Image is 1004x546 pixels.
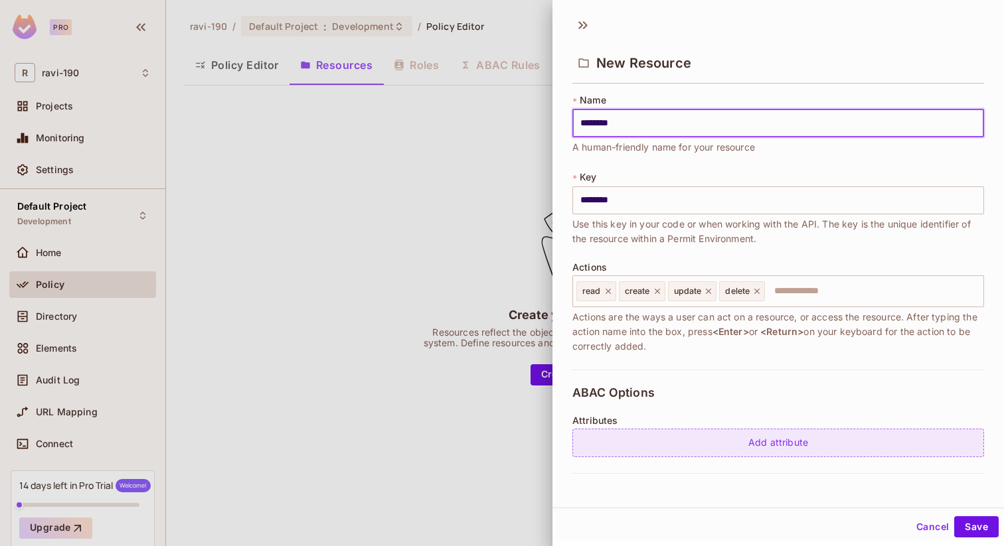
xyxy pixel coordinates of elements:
[582,286,601,297] span: read
[625,286,650,297] span: create
[674,286,702,297] span: update
[572,386,655,399] span: ABAC Options
[596,55,691,71] span: New Resource
[760,326,803,337] span: <Return>
[668,281,717,301] div: update
[619,281,665,301] div: create
[580,172,596,182] span: Key
[572,415,618,426] span: Attributes
[911,516,954,537] button: Cancel
[572,262,607,273] span: Actions
[572,140,755,155] span: A human-friendly name for your resource
[719,281,765,301] div: delete
[572,429,984,457] div: Add attribute
[712,326,749,337] span: <Enter>
[725,286,750,297] span: delete
[572,310,984,354] span: Actions are the ways a user can act on a resource, or access the resource. After typing the actio...
[954,516,999,537] button: Save
[576,281,616,301] div: read
[572,217,984,246] span: Use this key in your code or when working with the API. The key is the unique identifier of the r...
[580,95,606,105] span: Name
